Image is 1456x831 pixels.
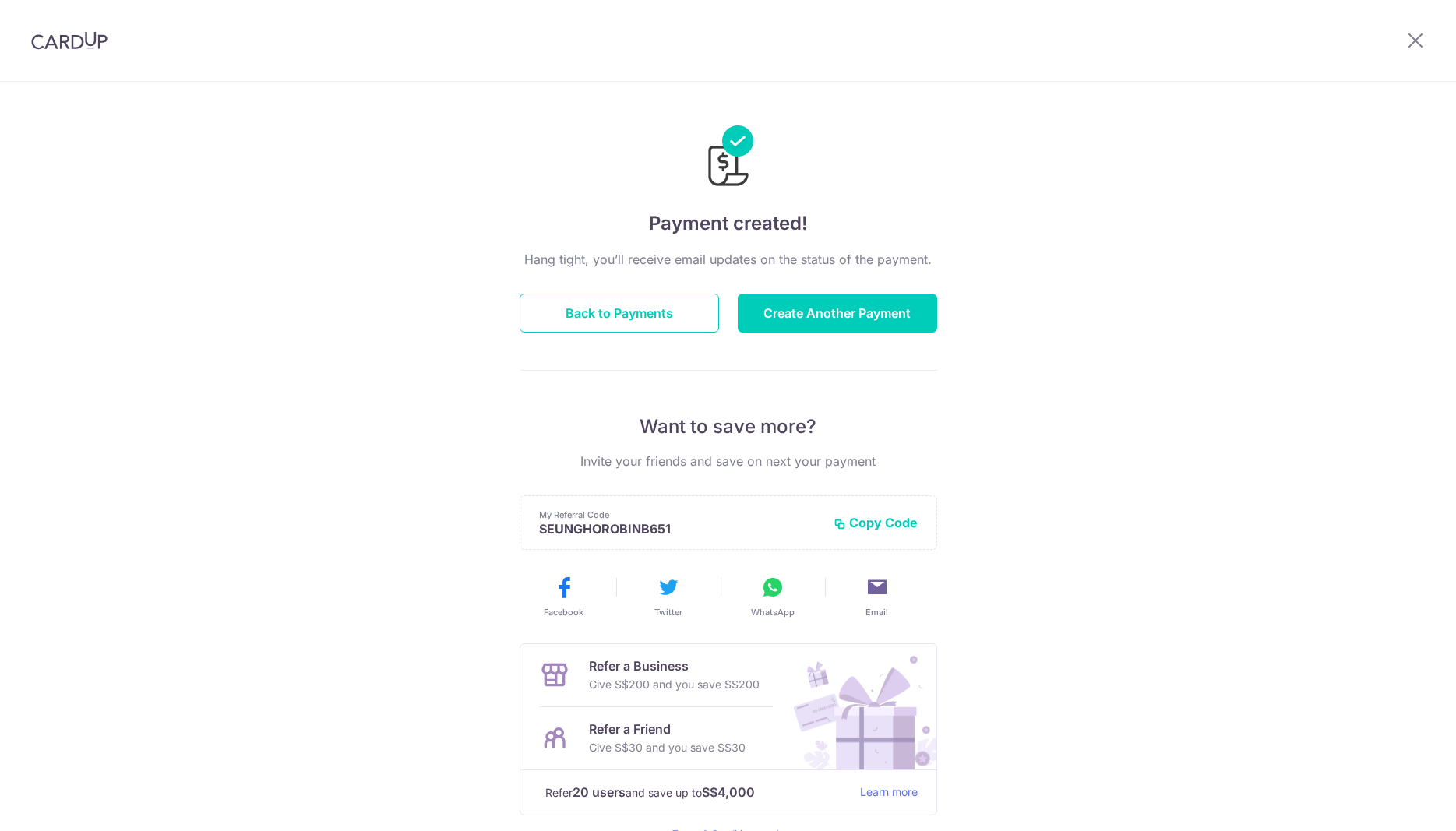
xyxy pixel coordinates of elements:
[589,738,746,757] p: Give S$30 and you save S$30
[860,783,918,802] a: Learn more
[518,575,610,618] button: Facebook
[589,657,760,675] p: Refer a Business
[539,509,821,521] p: My Referral Code
[751,606,795,618] span: WhatsApp
[589,720,746,738] p: Refer a Friend
[727,575,819,618] button: WhatsApp
[539,521,821,537] p: SEUNGHOROBINB651
[520,210,937,238] h4: Payment created!
[31,31,108,50] img: CardUp
[738,294,937,333] button: Create Another Payment
[545,783,848,802] p: Refer and save up to
[779,644,936,769] img: Refer
[703,125,753,191] img: Payments
[544,606,583,618] span: Facebook
[622,575,714,618] button: Twitter
[589,675,760,694] p: Give S$200 and you save S$200
[834,515,918,530] button: Copy Code
[520,250,937,269] p: Hang tight, you’ll receive email updates on the status of the payment.
[865,606,888,618] span: Email
[520,414,937,439] p: Want to save more?
[520,452,937,470] p: Invite your friends and save on next your payment
[702,783,755,801] strong: S$4,000
[520,294,719,333] button: Back to Payments
[831,575,923,618] button: Email
[654,606,682,618] span: Twitter
[573,783,626,801] strong: 20 users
